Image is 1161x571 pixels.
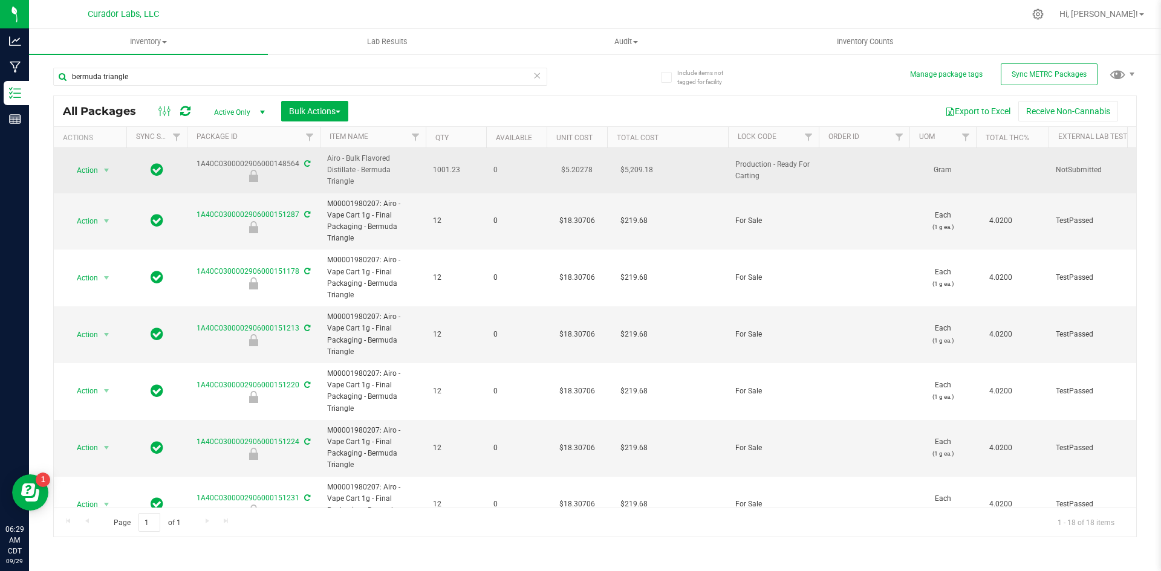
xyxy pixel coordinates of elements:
span: Include items not tagged for facility [677,68,738,86]
a: External Lab Test Result [1058,132,1153,141]
inline-svg: Inventory [9,87,21,99]
a: Lock Code [738,132,776,141]
span: Sync from Compliance System [302,160,310,168]
td: $18.30706 [547,306,607,363]
span: 12 [433,272,479,283]
td: $18.30706 [547,363,607,420]
span: 0 [493,442,539,454]
a: Total Cost [617,134,659,142]
p: (1 g ea.) [917,278,969,289]
span: 12 [433,386,479,397]
a: 1A40C0300002906000151287 [197,210,299,219]
div: 1A40C0300002906000148564 [185,158,322,182]
span: For Sale [735,272,811,283]
span: All Packages [63,105,148,118]
span: Curador Labs, LLC [88,9,159,19]
a: 1A40C0300002906000151231 [197,494,299,502]
a: Filter [300,127,320,147]
span: Action [66,382,99,399]
span: 0 [493,386,539,397]
button: Export to Excel [937,101,1018,121]
div: Actions [63,134,122,142]
a: Filter [167,127,187,147]
span: M00001980207: Airo - Vape Cart 1g - Final Packaging - Bermuda Triangle [327,425,418,471]
span: 4.0200 [983,326,1018,343]
a: Filter [799,127,819,147]
span: Each [917,210,969,233]
span: 1 - 18 of 18 items [1048,513,1124,531]
span: $219.68 [614,212,654,230]
span: 12 [433,215,479,227]
a: Filter [406,127,426,147]
inline-svg: Analytics [9,35,21,47]
span: For Sale [735,329,811,340]
span: 12 [433,498,479,510]
span: Each [917,436,969,459]
span: 4.0200 [983,495,1018,513]
span: Sync from Compliance System [302,494,310,502]
span: 12 [433,329,479,340]
span: Action [66,439,99,456]
span: Hi, [PERSON_NAME]! [1059,9,1138,19]
div: For Sale [185,334,322,346]
p: (1 g ea.) [917,505,969,516]
span: Airo - Bulk Flavored Distillate - Bermuda Triangle [327,153,418,188]
a: Audit [507,29,746,54]
a: 1A40C0300002906000151178 [197,267,299,276]
span: select [99,162,114,179]
p: (1 g ea.) [917,221,969,233]
span: M00001980207: Airo - Vape Cart 1g - Final Packaging - Bermuda Triangle [327,311,418,358]
span: Sync from Compliance System [302,210,310,219]
span: select [99,496,114,513]
p: (1 g ea.) [917,448,969,459]
span: For Sale [735,386,811,397]
div: Production - Ready For Carting [185,170,322,182]
span: Action [66,269,99,286]
iframe: Resource center [12,474,48,511]
span: select [99,382,114,399]
span: select [99,269,114,286]
span: 4.0200 [983,439,1018,457]
td: $18.30706 [547,250,607,306]
span: Production - Ready For Carting [735,159,811,182]
span: 0 [493,215,539,227]
a: Total THC% [986,134,1029,142]
button: Manage package tags [910,69,983,80]
span: 0 [493,164,539,176]
span: Action [66,213,99,230]
span: 0 [493,329,539,340]
span: select [99,439,114,456]
td: $18.30706 [547,420,607,477]
span: 12 [433,442,479,454]
a: 1A40C0300002906000151213 [197,324,299,332]
p: 09/29 [5,556,24,566]
a: Filter [889,127,909,147]
span: In Sync [151,382,163,399]
span: $219.68 [614,269,654,286]
span: Lab Results [351,36,424,47]
a: 1A40C0300002906000151220 [197,381,299,389]
a: 1A40C0300002906000151224 [197,437,299,446]
span: Page of 1 [103,513,190,532]
span: Sync from Compliance System [302,381,310,389]
button: Sync METRC Packages [1001,63,1098,85]
span: In Sync [151,269,163,286]
span: $219.68 [614,439,654,457]
input: Search Package ID, Item Name, SKU, Lot or Part Number... [53,68,547,86]
div: For Sale [185,221,322,233]
inline-svg: Reports [9,113,21,125]
span: select [99,213,114,230]
span: Sync from Compliance System [302,437,310,446]
span: Inventory Counts [821,36,910,47]
a: Item Name [330,132,368,141]
span: M00001980207: Airo - Vape Cart 1g - Final Packaging - Bermuda Triangle [327,254,418,301]
td: $18.30706 [547,193,607,250]
span: In Sync [151,212,163,229]
span: Sync from Compliance System [302,324,310,332]
span: Action [66,496,99,513]
span: In Sync [151,495,163,512]
a: Qty [435,134,449,142]
a: UOM [919,132,935,141]
span: Each [917,323,969,346]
